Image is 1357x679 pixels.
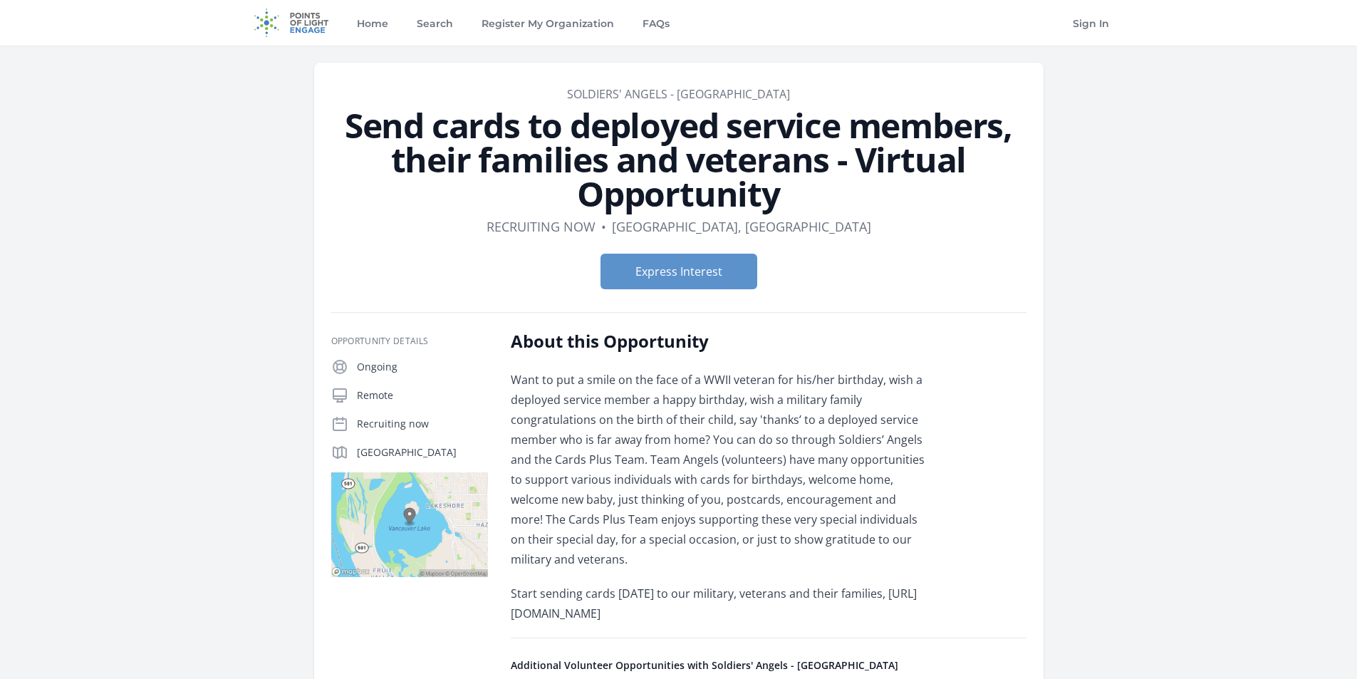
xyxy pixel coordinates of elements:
[357,417,488,431] p: Recruiting now
[357,360,488,374] p: Ongoing
[601,217,606,237] div: •
[612,217,871,237] dd: [GEOGRAPHIC_DATA], [GEOGRAPHIC_DATA]
[487,217,596,237] dd: Recruiting now
[511,370,927,569] p: Want to put a smile on the face of a WWII veteran for his/her birthday, wish a deployed service m...
[357,388,488,403] p: Remote
[331,472,488,577] img: Map
[600,254,757,289] button: Express Interest
[511,584,927,623] p: Start sending cards [DATE] to our military, veterans and their families, [URL][DOMAIN_NAME]
[511,330,927,353] h2: About this Opportunity
[567,86,790,102] a: Soldiers' Angels - [GEOGRAPHIC_DATA]
[331,336,488,347] h3: Opportunity Details
[331,108,1026,211] h1: Send cards to deployed service members, their families and veterans - Virtual Opportunity
[357,445,488,460] p: [GEOGRAPHIC_DATA]
[511,658,1026,673] h4: Additional Volunteer Opportunities with Soldiers' Angels - [GEOGRAPHIC_DATA]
